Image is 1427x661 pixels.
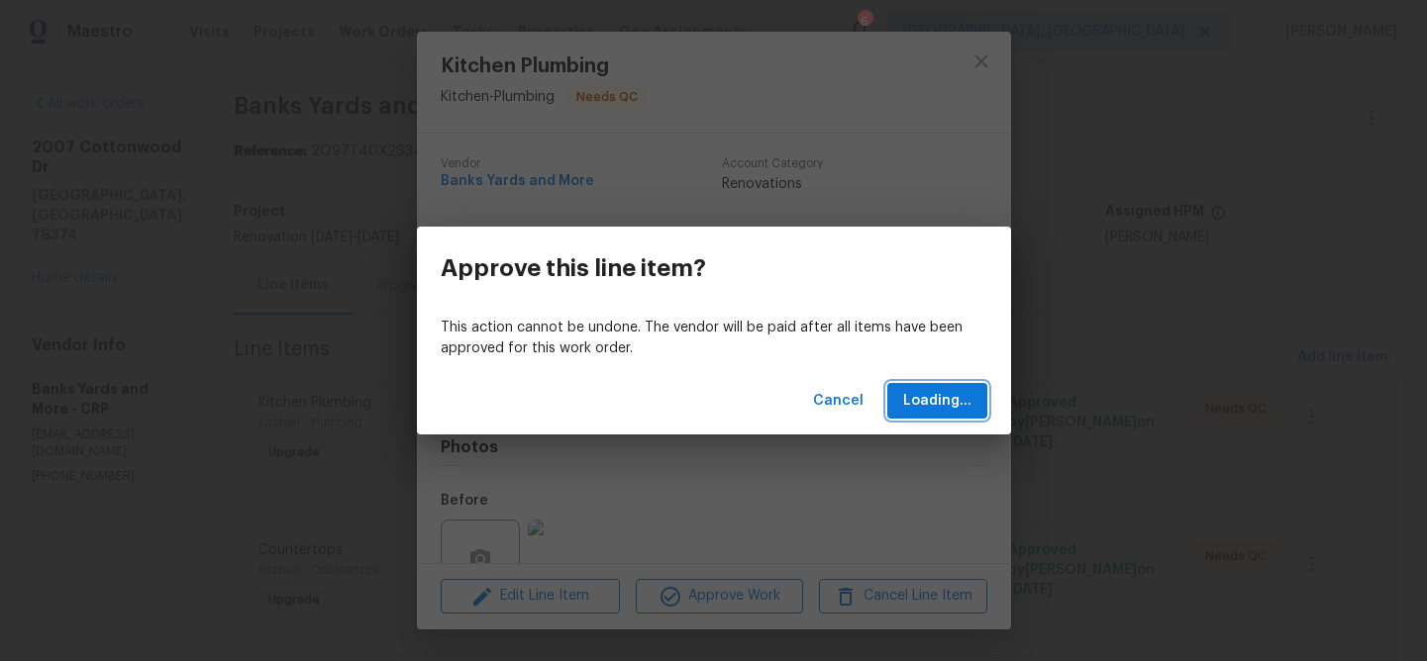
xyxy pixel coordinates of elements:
[441,254,706,282] h3: Approve this line item?
[805,383,871,420] button: Cancel
[441,318,987,359] p: This action cannot be undone. The vendor will be paid after all items have been approved for this...
[813,389,864,414] span: Cancel
[903,389,971,414] span: Loading...
[887,383,987,420] button: Loading...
